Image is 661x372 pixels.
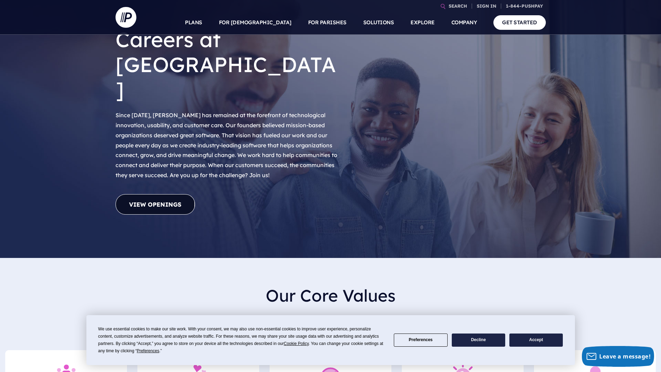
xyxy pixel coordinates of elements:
a: EXPLORE [410,10,435,35]
a: COMPANY [451,10,477,35]
p: Our values define who we are as teammates and as a company. If these principles resonate with you... [121,311,540,327]
a: SOLUTIONS [363,10,394,35]
h2: Our Core Values [121,280,540,311]
div: Cookie Consent Prompt [86,315,575,365]
button: Decline [452,334,505,347]
h1: Careers at [GEOGRAPHIC_DATA] [116,21,341,107]
button: Accept [509,334,563,347]
a: PLANS [185,10,202,35]
button: Leave a message! [582,346,654,367]
a: GET STARTED [493,15,546,29]
a: FOR PARISHES [308,10,347,35]
div: We use essential cookies to make our site work. With your consent, we may also use non-essential ... [98,326,385,355]
a: FOR [DEMOGRAPHIC_DATA] [219,10,291,35]
span: Preferences [137,348,159,353]
span: Since [DATE], [PERSON_NAME] has remained at the forefront of technological innovation, usability,... [116,112,337,179]
button: Preferences [394,334,447,347]
a: View Openings [116,194,195,215]
span: Cookie Policy [284,341,309,346]
span: Leave a message! [599,353,651,360]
